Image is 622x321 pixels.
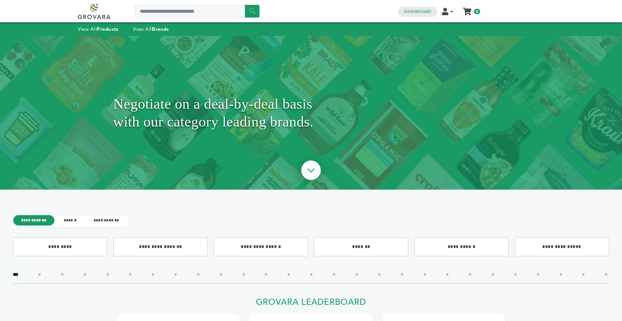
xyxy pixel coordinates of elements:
[117,297,505,311] h2: Grovara Leaderboard
[294,154,328,188] img: ourBrandsHeroArrow.png
[78,26,119,32] a: View AllProducts
[404,9,431,15] a: Dashboard
[135,5,259,18] input: Search a product or brand...
[464,6,471,13] a: My Cart
[97,26,118,32] strong: Products
[152,26,169,32] strong: Brands
[474,9,480,14] span: 0
[133,26,169,32] a: View AllBrands
[113,52,509,173] h1: Negotiate on a deal-by-deal basis with our category leading brands.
